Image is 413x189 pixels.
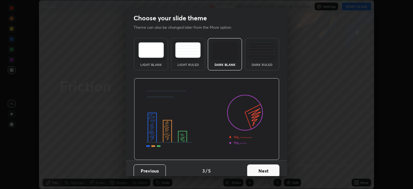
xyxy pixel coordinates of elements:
div: Dark Ruled [249,63,275,66]
div: Light Blank [138,63,164,66]
button: Previous [134,164,166,177]
h4: / [206,167,207,174]
p: Theme can also be changed later from the More option [134,25,238,30]
h2: Choose your slide theme [134,14,207,22]
img: darkRuledTheme.de295e13.svg [249,42,275,58]
img: lightRuledTheme.5fabf969.svg [175,42,201,58]
div: Light Ruled [175,63,201,66]
img: darkThemeBanner.d06ce4a2.svg [134,78,279,160]
h4: 5 [208,167,211,174]
button: Next [247,164,279,177]
div: Dark Blank [212,63,238,66]
img: lightTheme.e5ed3b09.svg [138,42,164,58]
h4: 3 [202,167,205,174]
img: darkTheme.f0cc69e5.svg [212,42,238,58]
